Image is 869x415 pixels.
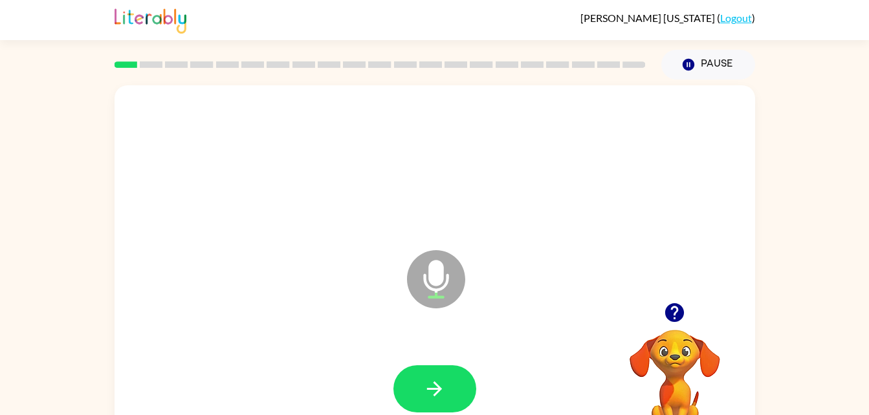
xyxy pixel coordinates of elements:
[580,12,717,24] span: [PERSON_NAME] [US_STATE]
[661,50,755,80] button: Pause
[720,12,752,24] a: Logout
[115,5,186,34] img: Literably
[580,12,755,24] div: ( )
